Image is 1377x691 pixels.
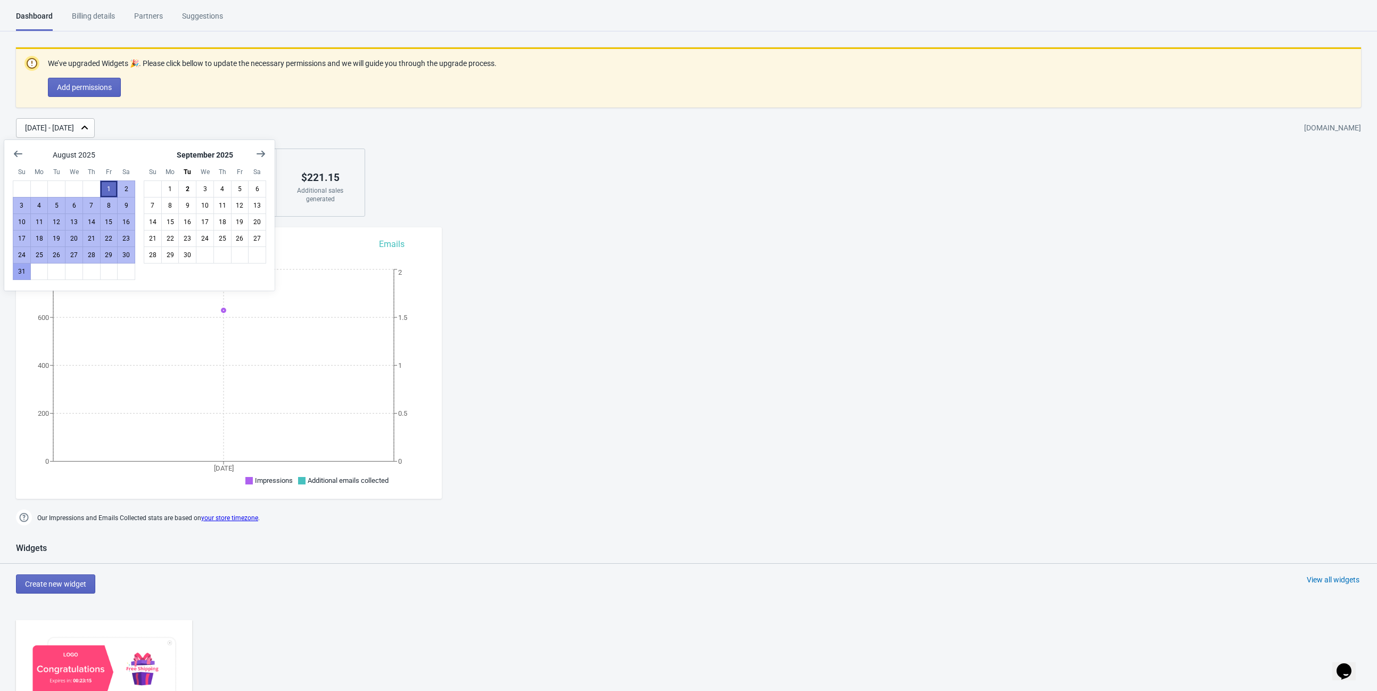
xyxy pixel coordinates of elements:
button: August 4 2025 [30,197,48,214]
button: September 14 2025 [144,213,162,231]
button: September 7 2025 [144,197,162,214]
button: August 21 2025 [83,230,101,247]
button: August 8 2025 [100,197,118,214]
button: August 9 2025 [117,197,135,214]
button: September 5 2025 [231,180,249,198]
button: August 2 2025 [117,180,135,198]
iframe: chat widget [1332,648,1366,680]
button: August 13 2025 [65,213,83,231]
button: August 14 2025 [83,213,101,231]
button: August 5 2025 [47,197,65,214]
div: Saturday [248,163,266,181]
div: Dashboard [16,11,53,31]
span: Additional emails collected [308,476,389,484]
button: Show next month, October 2025 [251,144,270,163]
div: Suggestions [182,11,223,29]
tspan: 0.5 [398,409,407,417]
div: Thursday [213,163,232,181]
button: September 17 2025 [196,213,214,231]
button: September 8 2025 [161,197,179,214]
button: August 29 2025 [100,246,118,264]
button: August 22 2025 [100,230,118,247]
a: your store timezone [201,514,258,522]
button: September 20 2025 [248,213,266,231]
tspan: [DATE] [214,464,234,472]
button: September 4 2025 [213,180,232,198]
div: Billing details [72,11,115,29]
button: September 6 2025 [248,180,266,198]
div: Sunday [144,163,162,181]
div: Monday [30,163,48,181]
div: Friday [100,163,118,181]
button: Show previous month, July 2025 [9,144,28,163]
button: August 16 2025 [117,213,135,231]
button: August 1 2025 [100,180,118,198]
button: September 18 2025 [213,213,232,231]
div: Wednesday [65,163,83,181]
button: August 23 2025 [117,230,135,247]
span: Add permissions [57,83,112,92]
button: September 16 2025 [178,213,196,231]
span: Our Impressions and Emails Collected stats are based on . [37,509,260,527]
button: September 9 2025 [178,197,196,214]
div: Saturday [117,163,135,181]
div: Wednesday [196,163,214,181]
button: September 30 2025 [178,246,196,264]
button: September 12 2025 [231,197,249,214]
div: Tuesday [47,163,65,181]
button: August 30 2025 [117,246,135,264]
button: September 10 2025 [196,197,214,214]
button: September 27 2025 [248,230,266,247]
span: Create new widget [25,580,86,588]
button: August 12 2025 [47,213,65,231]
button: August 25 2025 [30,246,48,264]
tspan: 600 [38,314,49,322]
tspan: 0 [398,457,402,465]
button: August 28 2025 [83,246,101,264]
button: September 21 2025 [144,230,162,247]
button: August 10 2025 [13,213,31,231]
button: Add permissions [48,78,121,97]
button: Today September 2 2025 [178,180,196,198]
button: September 11 2025 [213,197,232,214]
p: We’ve upgraded Widgets 🎉. Please click bellow to update the necessary permissions and we will gui... [48,58,497,69]
button: August 31 2025 [13,263,31,280]
button: August 3 2025 [13,197,31,214]
button: August 20 2025 [65,230,83,247]
tspan: 1 [398,361,402,369]
button: August 27 2025 [65,246,83,264]
button: August 15 2025 [100,213,118,231]
button: September 23 2025 [178,230,196,247]
button: September 3 2025 [196,180,214,198]
button: September 22 2025 [161,230,179,247]
button: September 24 2025 [196,230,214,247]
div: Thursday [83,163,101,181]
button: Create new widget [16,574,95,594]
button: August 7 2025 [83,197,101,214]
button: September 25 2025 [213,230,232,247]
tspan: 400 [38,361,49,369]
div: $ 221.15 [287,169,353,186]
div: Tuesday [178,163,196,181]
button: September 13 2025 [248,197,266,214]
div: Monday [161,163,179,181]
div: Sunday [13,163,31,181]
div: [DATE] - [DATE] [25,122,74,134]
tspan: 2 [398,268,402,276]
div: [DOMAIN_NAME] [1304,119,1361,138]
button: August 19 2025 [47,230,65,247]
button: September 26 2025 [231,230,249,247]
tspan: 1.5 [398,314,407,322]
span: Impressions [255,476,293,484]
button: August 18 2025 [30,230,48,247]
tspan: 0 [45,457,49,465]
button: September 15 2025 [161,213,179,231]
button: August 17 2025 [13,230,31,247]
button: August 24 2025 [13,246,31,264]
button: September 1 2025 [161,180,179,198]
img: help.png [16,509,32,525]
div: Partners [134,11,163,29]
div: Additional sales generated [287,186,353,203]
button: August 26 2025 [47,246,65,264]
button: September 29 2025 [161,246,179,264]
